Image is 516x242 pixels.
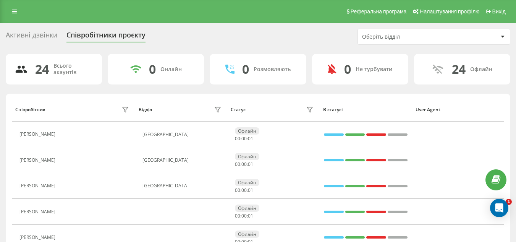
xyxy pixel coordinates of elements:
[235,135,240,142] span: 00
[248,213,253,219] span: 01
[470,66,492,73] div: Офлайн
[248,161,253,167] span: 01
[235,162,253,167] div: : :
[231,107,246,112] div: Статус
[492,8,506,15] span: Вихід
[248,187,253,193] span: 01
[241,187,247,193] span: 00
[6,31,57,43] div: Активні дзвінки
[235,187,240,193] span: 00
[356,66,393,73] div: Не турбувати
[35,62,49,76] div: 24
[19,132,57,137] div: [PERSON_NAME]
[142,132,223,137] div: [GEOGRAPHIC_DATA]
[241,161,247,167] span: 00
[235,136,253,141] div: : :
[66,31,146,43] div: Співробітники проєкту
[235,179,259,186] div: Офлайн
[235,213,240,219] span: 00
[235,153,259,160] div: Офлайн
[323,107,408,112] div: В статусі
[362,34,453,40] div: Оберіть відділ
[248,135,253,142] span: 01
[420,8,479,15] span: Налаштування профілю
[506,199,512,205] span: 1
[160,66,182,73] div: Онлайн
[490,199,508,217] div: Open Intercom Messenger
[351,8,407,15] span: Реферальна програма
[254,66,291,73] div: Розмовляють
[19,235,57,240] div: [PERSON_NAME]
[15,107,45,112] div: Співробітник
[241,213,247,219] span: 00
[19,158,57,163] div: [PERSON_NAME]
[235,161,240,167] span: 00
[149,62,156,76] div: 0
[344,62,351,76] div: 0
[53,63,93,76] div: Всього акаунтів
[19,209,57,214] div: [PERSON_NAME]
[19,183,57,188] div: [PERSON_NAME]
[416,107,501,112] div: User Agent
[241,135,247,142] span: 00
[242,62,249,76] div: 0
[142,158,223,163] div: [GEOGRAPHIC_DATA]
[235,231,259,238] div: Офлайн
[235,205,259,212] div: Офлайн
[142,183,223,188] div: [GEOGRAPHIC_DATA]
[235,127,259,135] div: Офлайн
[139,107,152,112] div: Відділ
[452,62,466,76] div: 24
[235,188,253,193] div: : :
[235,213,253,219] div: : :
